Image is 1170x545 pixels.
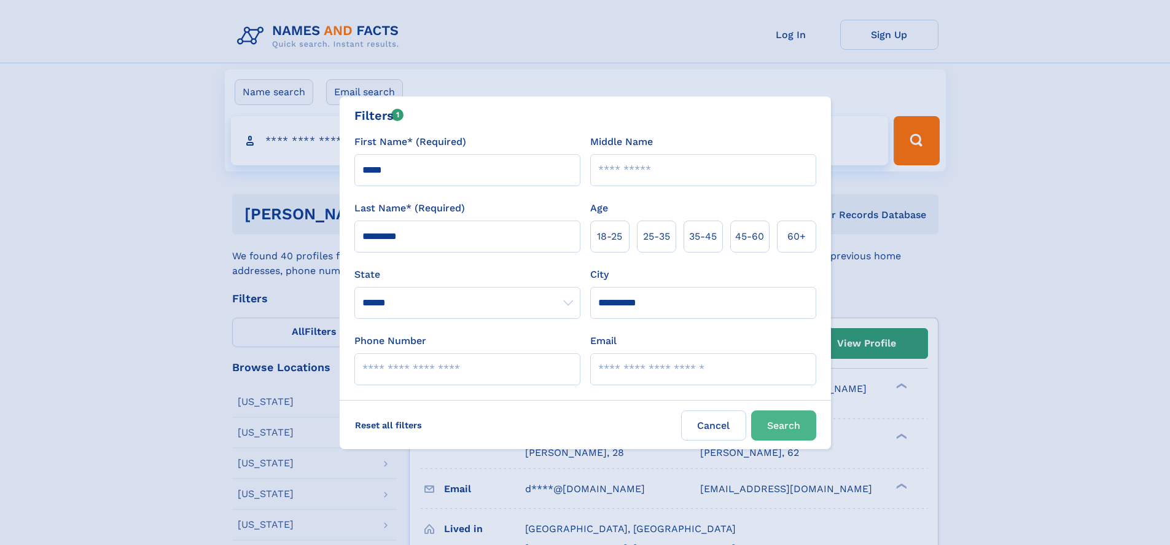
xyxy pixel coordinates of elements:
[590,201,608,216] label: Age
[590,135,653,149] label: Middle Name
[597,229,622,244] span: 18‑25
[354,201,465,216] label: Last Name* (Required)
[354,106,404,125] div: Filters
[354,334,426,348] label: Phone Number
[643,229,670,244] span: 25‑35
[590,334,617,348] label: Email
[681,410,746,441] label: Cancel
[751,410,816,441] button: Search
[735,229,764,244] span: 45‑60
[347,410,430,440] label: Reset all filters
[787,229,806,244] span: 60+
[689,229,717,244] span: 35‑45
[590,267,609,282] label: City
[354,267,580,282] label: State
[354,135,466,149] label: First Name* (Required)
